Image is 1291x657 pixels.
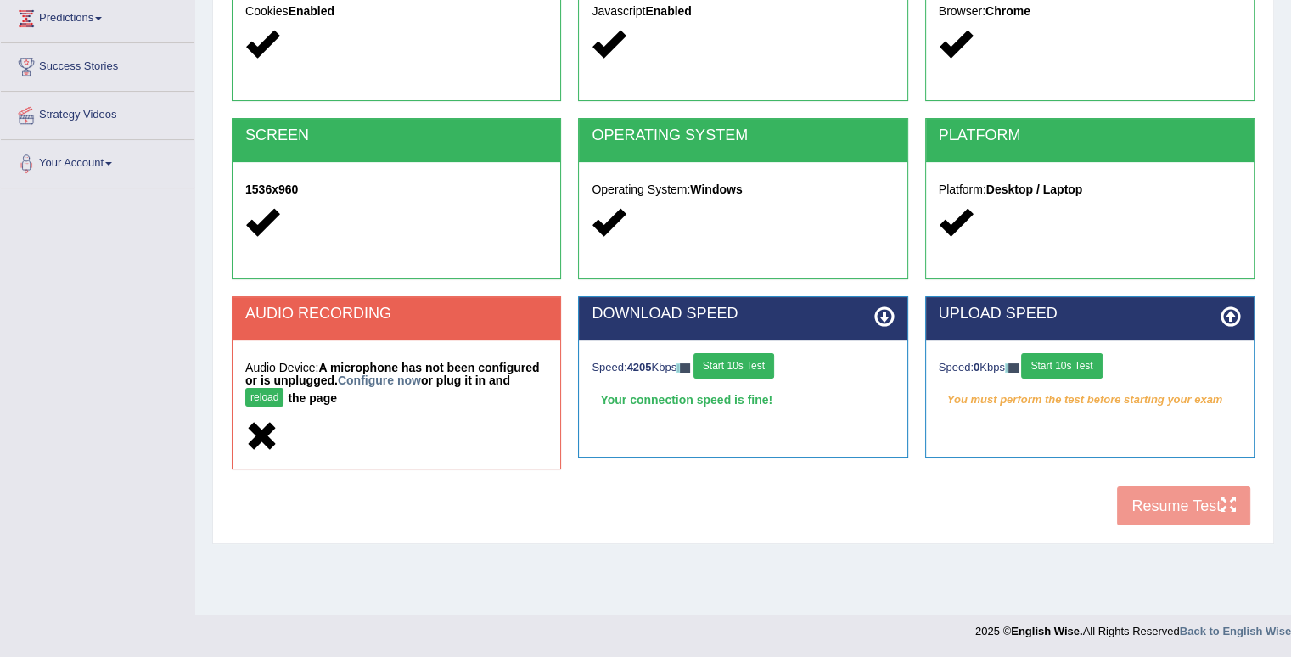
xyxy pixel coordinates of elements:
button: reload [245,388,283,407]
a: Configure now [338,373,421,387]
strong: Enabled [645,4,691,18]
a: Your Account [1,140,194,182]
h5: Javascript [592,5,894,18]
h5: Platform: [939,183,1241,196]
h2: SCREEN [245,127,547,144]
strong: 4205 [627,361,652,373]
h5: Operating System: [592,183,894,196]
div: 2025 © All Rights Reserved [975,615,1291,639]
img: ajax-loader-fb-connection.gif [676,363,690,373]
a: Back to English Wise [1180,625,1291,637]
h2: AUDIO RECORDING [245,306,547,323]
h5: Cookies [245,5,547,18]
strong: English Wise. [1011,625,1082,637]
strong: Windows [690,182,742,196]
button: Start 10s Test [693,353,774,379]
strong: Desktop / Laptop [986,182,1083,196]
h2: OPERATING SYSTEM [592,127,894,144]
div: Speed: Kbps [939,353,1241,383]
div: Speed: Kbps [592,353,894,383]
strong: Chrome [985,4,1030,18]
strong: Enabled [289,4,334,18]
a: Strategy Videos [1,92,194,134]
strong: 1536x960 [245,182,298,196]
h2: DOWNLOAD SPEED [592,306,894,323]
button: Start 10s Test [1021,353,1102,379]
img: ajax-loader-fb-connection.gif [1005,363,1019,373]
strong: A microphone has not been configured or is unplugged. or plug it in and the page [245,361,539,405]
h5: Audio Device: [245,362,547,411]
h2: PLATFORM [939,127,1241,144]
h2: UPLOAD SPEED [939,306,1241,323]
div: Your connection speed is fine! [592,387,894,413]
a: Success Stories [1,43,194,86]
em: You must perform the test before starting your exam [939,387,1241,413]
h5: Browser: [939,5,1241,18]
strong: 0 [974,361,979,373]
